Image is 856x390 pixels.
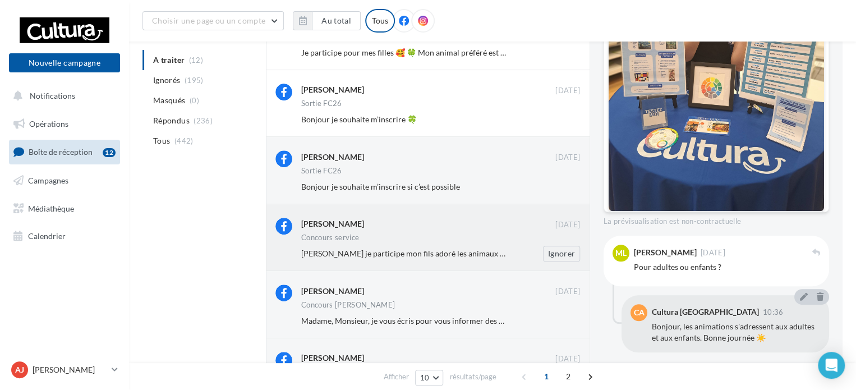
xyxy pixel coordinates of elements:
[301,182,460,191] span: Bonjour je souhaite m’inscrire si c’est possible
[28,231,66,241] span: Calendrier
[7,140,122,164] a: Boîte de réception12
[194,116,213,125] span: (236)
[103,148,116,157] div: 12
[153,95,185,106] span: Masqués
[174,136,194,145] span: (442)
[301,114,417,124] span: Bonjour je souhaite m’inscrire 🍀
[29,147,93,157] span: Boîte de réception
[153,75,180,86] span: Ignorés
[415,370,444,386] button: 10
[365,9,395,33] div: Tous
[301,301,395,309] div: Concours [PERSON_NAME]
[7,197,122,221] a: Médiathèque
[652,308,759,316] div: Cultura [GEOGRAPHIC_DATA]
[185,76,204,85] span: (195)
[301,84,364,95] div: [PERSON_NAME]
[420,373,430,382] span: 10
[301,48,547,57] span: Je participe pour mes filles 🥰 🍀 Mon animal préféré est le panda roux
[301,249,631,258] span: [PERSON_NAME] je participe mon fils adoré les animaux et le parc des chèvres un vrai bonheur
[763,309,784,316] span: 10:36
[384,371,409,382] span: Afficher
[152,16,265,25] span: Choisir une page ou un compte
[9,359,120,380] a: AJ [PERSON_NAME]
[301,152,364,163] div: [PERSON_NAME]
[301,234,359,241] div: Concours service
[634,307,645,318] span: CA
[301,100,342,107] div: Sortie FC26
[29,119,68,129] span: Opérations
[634,249,697,256] div: [PERSON_NAME]
[555,287,580,297] span: [DATE]
[537,368,555,386] span: 1
[9,53,120,72] button: Nouvelle campagne
[312,11,361,30] button: Au total
[634,261,820,273] div: Pour adultes ou enfants ?
[7,112,122,136] a: Opérations
[555,153,580,163] span: [DATE]
[615,247,627,259] span: ML
[142,11,284,30] button: Choisir une page ou un compte
[15,364,24,375] span: AJ
[543,246,580,261] button: Ignorer
[293,11,361,30] button: Au total
[301,352,364,364] div: [PERSON_NAME]
[818,352,845,379] div: Open Intercom Messenger
[28,176,68,185] span: Campagnes
[30,91,75,100] span: Notifications
[7,169,122,192] a: Campagnes
[652,322,814,342] span: Bonjour, les animations s'adressent aux adultes et aux enfants. Bonne journée ☀️
[555,354,580,364] span: [DATE]
[301,167,342,175] div: Sortie FC26
[301,218,364,230] div: [PERSON_NAME]
[449,371,496,382] span: résultats/page
[153,135,170,146] span: Tous
[153,115,190,126] span: Répondus
[190,96,199,105] span: (0)
[559,368,577,386] span: 2
[33,364,107,375] p: [PERSON_NAME]
[7,224,122,248] a: Calendrier
[301,286,364,297] div: [PERSON_NAME]
[28,203,74,213] span: Médiathèque
[555,86,580,96] span: [DATE]
[701,249,725,256] span: [DATE]
[604,212,829,227] div: La prévisualisation est non-contractuelle
[7,84,118,108] button: Notifications
[555,220,580,230] span: [DATE]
